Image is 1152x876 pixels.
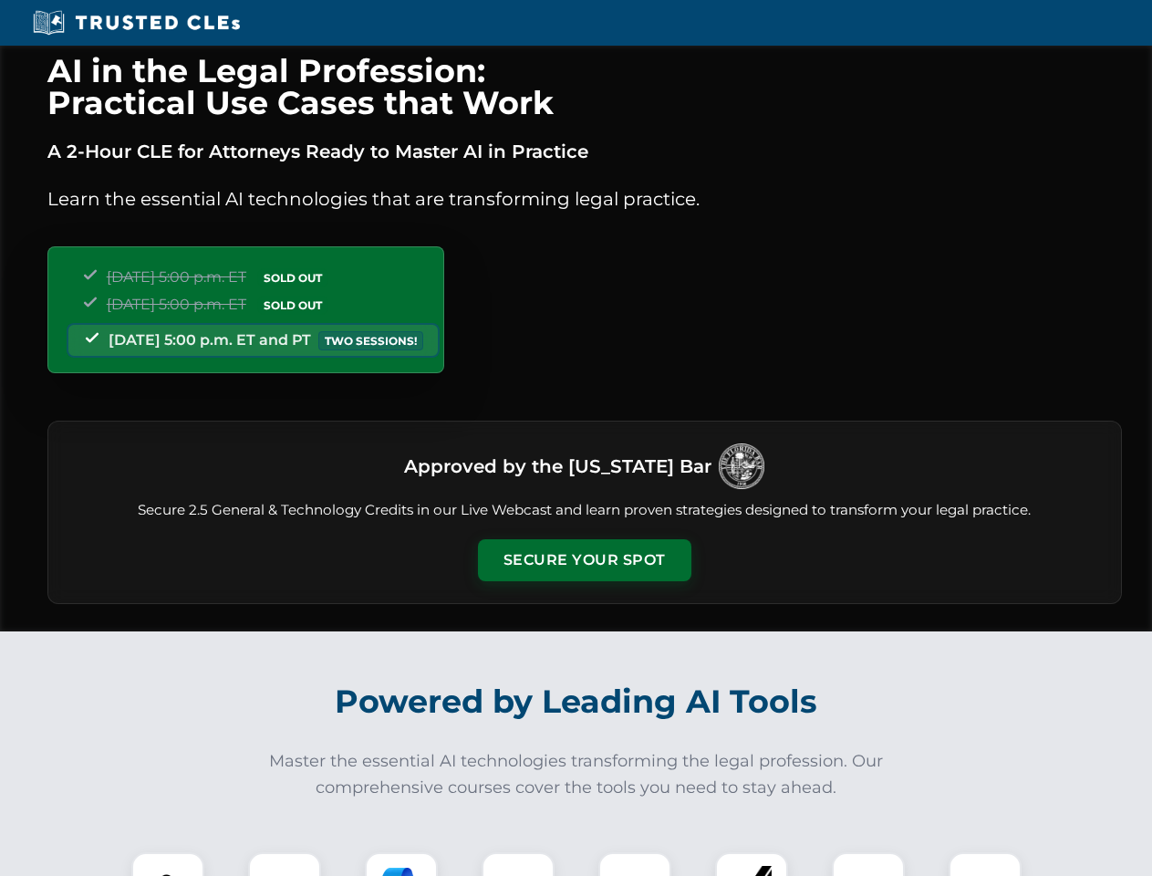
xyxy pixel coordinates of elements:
img: Trusted CLEs [27,9,245,36]
h2: Powered by Leading AI Tools [71,670,1082,734]
button: Secure Your Spot [478,539,691,581]
p: Secure 2.5 General & Technology Credits in our Live Webcast and learn proven strategies designed ... [70,500,1099,521]
p: A 2-Hour CLE for Attorneys Ready to Master AI in Practice [47,137,1122,166]
img: Logo [719,443,764,489]
span: [DATE] 5:00 p.m. ET [107,268,246,286]
h1: AI in the Legal Profession: Practical Use Cases that Work [47,55,1122,119]
span: [DATE] 5:00 p.m. ET [107,296,246,313]
span: SOLD OUT [257,296,328,315]
h3: Approved by the [US_STATE] Bar [404,450,711,483]
p: Master the essential AI technologies transforming the legal profession. Our comprehensive courses... [257,748,896,801]
p: Learn the essential AI technologies that are transforming legal practice. [47,184,1122,214]
span: SOLD OUT [257,268,328,287]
